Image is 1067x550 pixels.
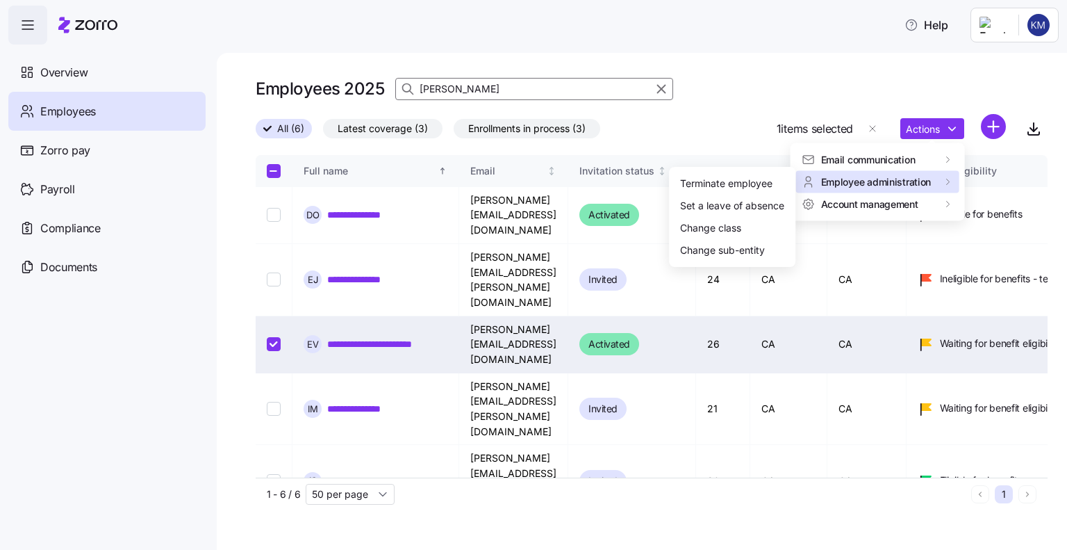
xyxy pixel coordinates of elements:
td: CA [827,316,907,373]
span: Activated [588,336,630,353]
td: CA [750,316,827,373]
input: Select record 3 [267,337,281,351]
td: [PERSON_NAME][EMAIL_ADDRESS][DOMAIN_NAME] [459,316,568,373]
span: Waiting for benefit eligibility [940,337,1060,350]
div: Set a leave of absence [680,198,784,213]
span: Account management [821,197,918,211]
div: Change class [680,220,741,236]
span: Email communication [821,152,916,166]
div: Terminate employee [680,176,772,191]
div: Change sub-entity [680,243,765,258]
span: E V [307,340,319,349]
span: Employee administration [821,175,932,188]
td: 26 [696,316,750,373]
